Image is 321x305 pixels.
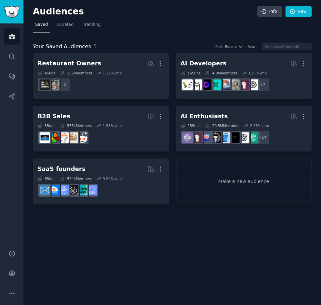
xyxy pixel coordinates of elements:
img: restaurantowners [49,79,59,90]
div: 3.29 % /mo [248,71,267,75]
img: SaaS_Email_Marketing [40,185,50,195]
img: ollama [192,79,202,90]
span: Curated [57,22,74,28]
div: + 17 [256,130,270,144]
img: B2BSaaS [49,185,59,195]
img: B2BSales [49,132,59,143]
img: ChatGPTCoding [229,79,240,90]
div: + 7 [256,78,270,92]
div: 1.12 % /mo [103,71,122,75]
img: BarOwners [40,79,50,90]
a: AI Enthusiasts25Subs20.5MMembers2.53% /mo+17ChatGPTOpenAIArtificialInteligenceartificialaiArtChat... [176,106,312,152]
span: Your Saved Audiences [33,43,91,51]
a: Curated [55,19,76,33]
img: ChatGPT [248,132,258,143]
div: AI Enthusiasts [181,112,228,121]
img: b2b_sales [58,132,69,143]
img: ArtificialInteligence [229,132,240,143]
input: Audience/Subreddit [262,43,312,50]
div: + 2 [56,78,70,92]
div: 544k Members [60,176,92,181]
div: 20.5M Members [205,123,239,128]
img: LocalLLaMA [239,79,249,90]
img: OpenAI [239,132,249,143]
a: Restaurant Owners4Subs257kMembers1.12% /mo+2restaurantownersBarOwners [33,53,169,99]
div: 15 Sub s [181,71,201,75]
img: GummySearch logo [4,6,19,18]
a: Info [257,6,282,17]
img: microsaas [77,185,87,195]
img: ChatGPTPromptGenius [201,132,211,143]
span: Recent [225,44,237,49]
div: AI Developers [181,59,227,68]
div: 9.94 % /mo [103,176,122,181]
div: 25 Sub s [181,123,201,128]
div: 6 Sub s [38,176,55,181]
div: 4 Sub s [38,71,55,75]
img: sales [77,132,87,143]
img: LocalLLaMA [192,132,202,143]
div: 5 Sub s [38,123,55,128]
img: artificial [220,132,230,143]
div: 1.56 % /mo [103,123,122,128]
img: SaaSSales [58,185,69,195]
img: LocalLLM [201,79,211,90]
a: New [285,6,312,17]
div: 2.53 % /mo [250,123,269,128]
a: B2B Sales5Subs553kMembers1.56% /mosalessalestechniquesb2b_salesB2BSalesB_2_B_Selling_Tips [33,106,169,152]
span: 5 [93,43,97,50]
a: SaaS founders6Subs544kMembers9.94% /moSaaSmicrosaasNoCodeSaaSSaaSSalesB2BSaaSSaaS_Email_Marketing [33,159,169,204]
a: Make a new audience [176,159,312,204]
img: B_2_B_Selling_Tips [40,132,50,143]
div: Search [248,44,260,49]
a: Trending [81,19,103,33]
button: Recent [225,44,243,49]
div: 4.0M Members [205,71,237,75]
img: NoCodeSaaS [68,185,78,195]
img: aiArt [210,132,221,143]
img: SaaS [86,185,97,195]
img: LangChain [182,79,193,90]
img: salestechniques [68,132,78,143]
a: AI Developers15Subs4.0MMembers3.29% /mo+7OpenAILocalLLaMAChatGPTCodingAI_AgentsLLMDevsLocalLLMoll... [176,53,312,99]
h2: Audiences [33,6,257,17]
div: B2B Sales [38,112,70,121]
img: AI_Agents [220,79,230,90]
img: LLMDevs [210,79,221,90]
span: Trending [83,22,101,28]
div: SaaS founders [38,165,85,173]
div: 257k Members [60,71,92,75]
a: Saved [33,19,50,33]
img: OpenAI [248,79,258,90]
img: ChatGPTPro [182,132,193,143]
div: Restaurant Owners [38,59,101,68]
div: Sort [215,44,223,49]
div: 553k Members [60,123,92,128]
span: Saved [35,22,48,28]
